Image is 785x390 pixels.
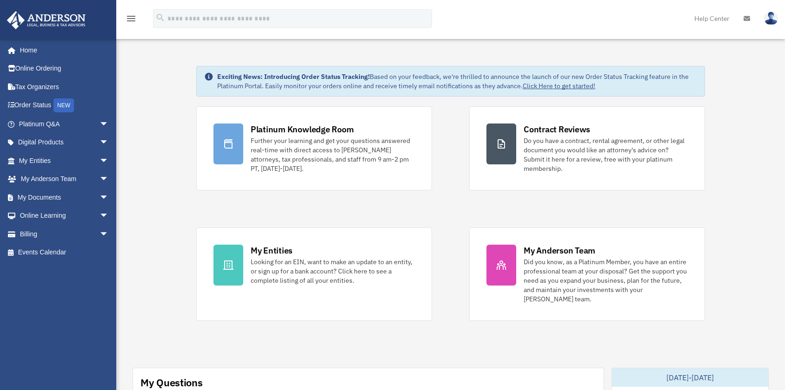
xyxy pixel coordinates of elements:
[7,170,123,188] a: My Anderson Teamarrow_drop_down
[196,227,432,321] a: My Entities Looking for an EIN, want to make an update to an entity, or sign up for a bank accoun...
[524,245,595,256] div: My Anderson Team
[100,170,118,189] span: arrow_drop_down
[4,11,88,29] img: Anderson Advisors Platinum Portal
[217,72,370,81] strong: Exciting News: Introducing Order Status Tracking!
[100,133,118,152] span: arrow_drop_down
[126,16,137,24] a: menu
[7,188,123,207] a: My Documentsarrow_drop_down
[469,227,705,321] a: My Anderson Team Did you know, as a Platinum Member, you have an entire professional team at your...
[7,41,118,59] a: Home
[7,59,123,78] a: Online Ordering
[7,151,123,170] a: My Entitiesarrow_drop_down
[100,207,118,226] span: arrow_drop_down
[7,133,123,152] a: Digital Productsarrow_drop_down
[100,225,118,244] span: arrow_drop_down
[217,72,697,91] div: Based on your feedback, we're thrilled to announce the launch of our new Order Status Tracking fe...
[126,13,137,24] i: menu
[140,376,203,390] div: My Questions
[155,13,166,23] i: search
[7,78,123,96] a: Tax Organizers
[251,136,415,173] div: Further your learning and get your questions answered real-time with direct access to [PERSON_NAM...
[523,82,595,90] a: Click Here to get started!
[469,106,705,190] a: Contract Reviews Do you have a contract, rental agreement, or other legal document you would like...
[7,243,123,262] a: Events Calendar
[251,245,293,256] div: My Entities
[764,12,778,25] img: User Pic
[100,151,118,170] span: arrow_drop_down
[100,115,118,134] span: arrow_drop_down
[524,136,688,173] div: Do you have a contract, rental agreement, or other legal document you would like an attorney's ad...
[251,257,415,285] div: Looking for an EIN, want to make an update to an entity, or sign up for a bank account? Click her...
[7,115,123,133] a: Platinum Q&Aarrow_drop_down
[524,257,688,304] div: Did you know, as a Platinum Member, you have an entire professional team at your disposal? Get th...
[612,368,768,387] div: [DATE]-[DATE]
[53,98,74,112] div: NEW
[524,123,590,135] div: Contract Reviews
[7,207,123,225] a: Online Learningarrow_drop_down
[7,96,123,115] a: Order StatusNEW
[196,106,432,190] a: Platinum Knowledge Room Further your learning and get your questions answered real-time with dire...
[251,123,354,135] div: Platinum Knowledge Room
[100,188,118,207] span: arrow_drop_down
[7,225,123,243] a: Billingarrow_drop_down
